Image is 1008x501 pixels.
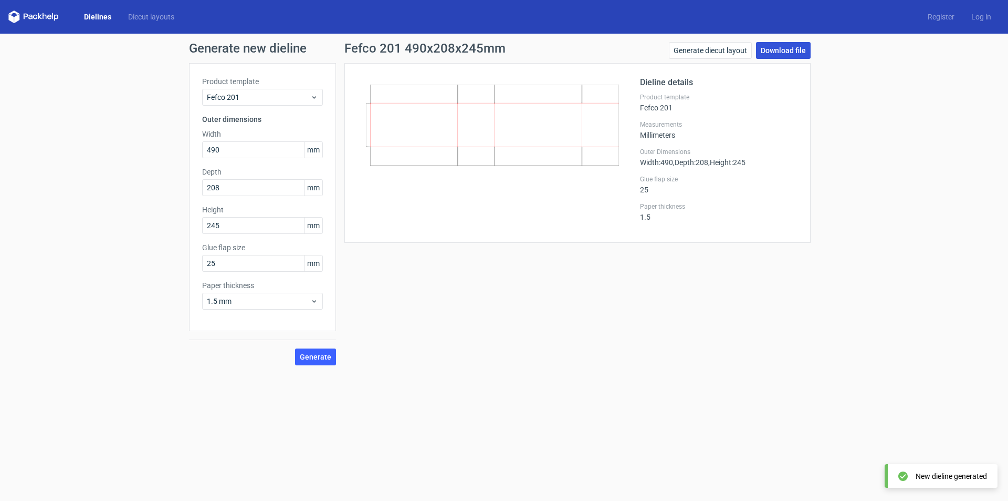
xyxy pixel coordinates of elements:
[640,93,797,101] label: Product template
[120,12,183,22] a: Diecut layouts
[76,12,120,22] a: Dielines
[640,158,673,167] span: Width : 490
[189,42,819,55] h1: Generate new dieline
[207,296,310,306] span: 1.5 mm
[202,114,323,125] h3: Outer dimensions
[202,167,323,177] label: Depth
[916,471,987,482] div: New dieline generated
[756,42,811,59] a: Download file
[640,76,797,89] h2: Dieline details
[202,76,323,87] label: Product template
[202,242,323,253] label: Glue flap size
[295,349,336,365] button: Generate
[963,12,1000,22] a: Log in
[640,202,797,211] label: Paper thickness
[300,353,331,361] span: Generate
[640,120,797,139] div: Millimeters
[640,175,797,194] div: 25
[640,148,797,156] label: Outer Dimensions
[304,180,322,196] span: mm
[919,12,963,22] a: Register
[673,158,708,167] span: , Depth : 208
[708,158,745,167] span: , Height : 245
[640,175,797,183] label: Glue flap size
[202,280,323,291] label: Paper thickness
[304,142,322,158] span: mm
[202,205,323,215] label: Height
[304,255,322,271] span: mm
[344,42,506,55] h1: Fefco 201 490x208x245mm
[640,120,797,129] label: Measurements
[304,218,322,233] span: mm
[640,202,797,221] div: 1.5
[640,93,797,112] div: Fefco 201
[207,92,310,103] span: Fefco 201
[202,129,323,139] label: Width
[669,42,752,59] a: Generate diecut layout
